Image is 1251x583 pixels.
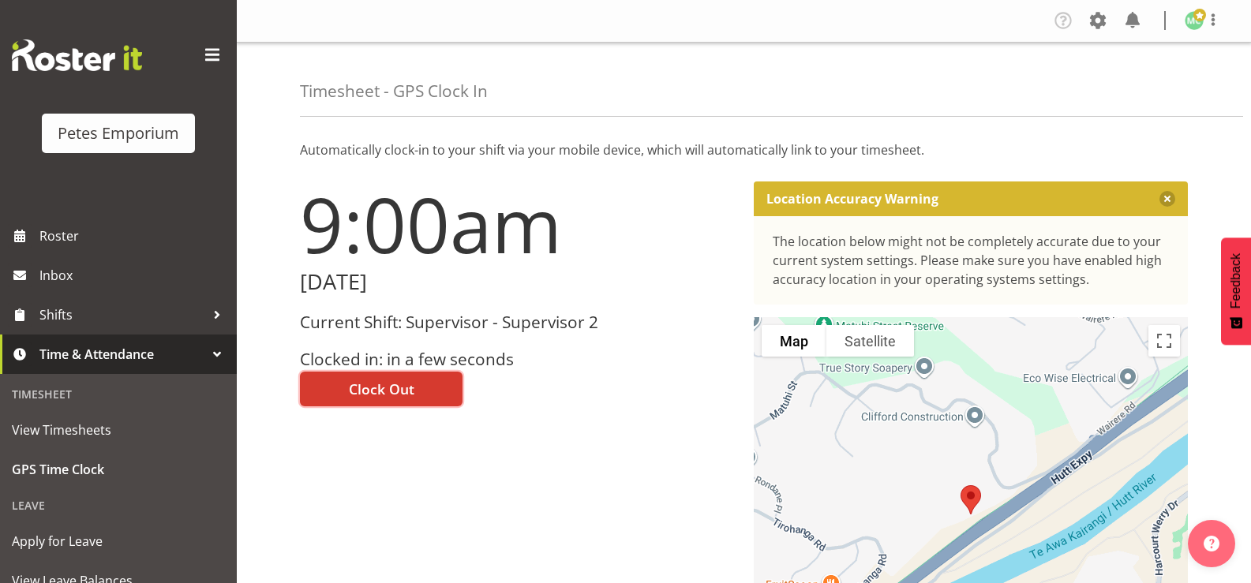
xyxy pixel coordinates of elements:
span: Time & Attendance [39,342,205,366]
div: Leave [4,489,233,521]
span: Roster [39,224,229,248]
button: Clock Out [300,372,463,406]
span: Shifts [39,303,205,327]
span: Inbox [39,263,229,287]
span: Apply for Leave [12,529,225,553]
a: GPS Time Clock [4,450,233,489]
span: Feedback [1229,253,1243,308]
div: The location below might not be completely accurate due to your current system settings. Please m... [773,232,1170,289]
h3: Clocked in: in a few seconds [300,350,735,368]
span: View Timesheets [12,418,225,442]
img: Rosterit website logo [12,39,142,71]
div: Petes Emporium [58,121,179,145]
img: help-xxl-2.png [1204,536,1219,551]
img: melissa-cowen2635.jpg [1185,11,1204,30]
button: Close message [1159,191,1175,207]
p: Automatically clock-in to your shift via your mobile device, which will automatically link to you... [300,140,1188,159]
h1: 9:00am [300,181,735,267]
h3: Current Shift: Supervisor - Supervisor 2 [300,313,735,331]
p: Location Accuracy Warning [766,191,938,207]
button: Show street map [762,325,826,357]
span: Clock Out [349,379,414,399]
h4: Timesheet - GPS Clock In [300,82,488,100]
h2: [DATE] [300,270,735,294]
button: Feedback - Show survey [1221,237,1251,345]
span: GPS Time Clock [12,458,225,481]
button: Toggle fullscreen view [1148,325,1180,357]
a: Apply for Leave [4,521,233,561]
div: Timesheet [4,378,233,410]
button: Show satellite imagery [826,325,914,357]
a: View Timesheets [4,410,233,450]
